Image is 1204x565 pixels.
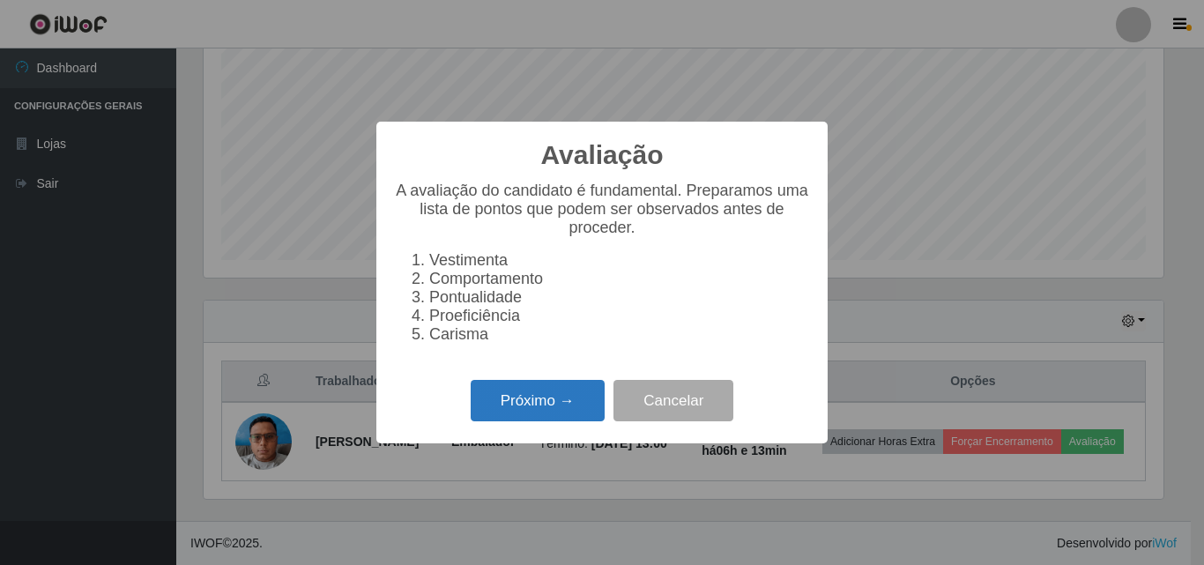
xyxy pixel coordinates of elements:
[429,270,810,288] li: Comportamento
[394,182,810,237] p: A avaliação do candidato é fundamental. Preparamos uma lista de pontos que podem ser observados a...
[429,325,810,344] li: Carisma
[541,139,664,171] h2: Avaliação
[471,380,605,421] button: Próximo →
[613,380,733,421] button: Cancelar
[429,251,810,270] li: Vestimenta
[429,288,810,307] li: Pontualidade
[429,307,810,325] li: Proeficiência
